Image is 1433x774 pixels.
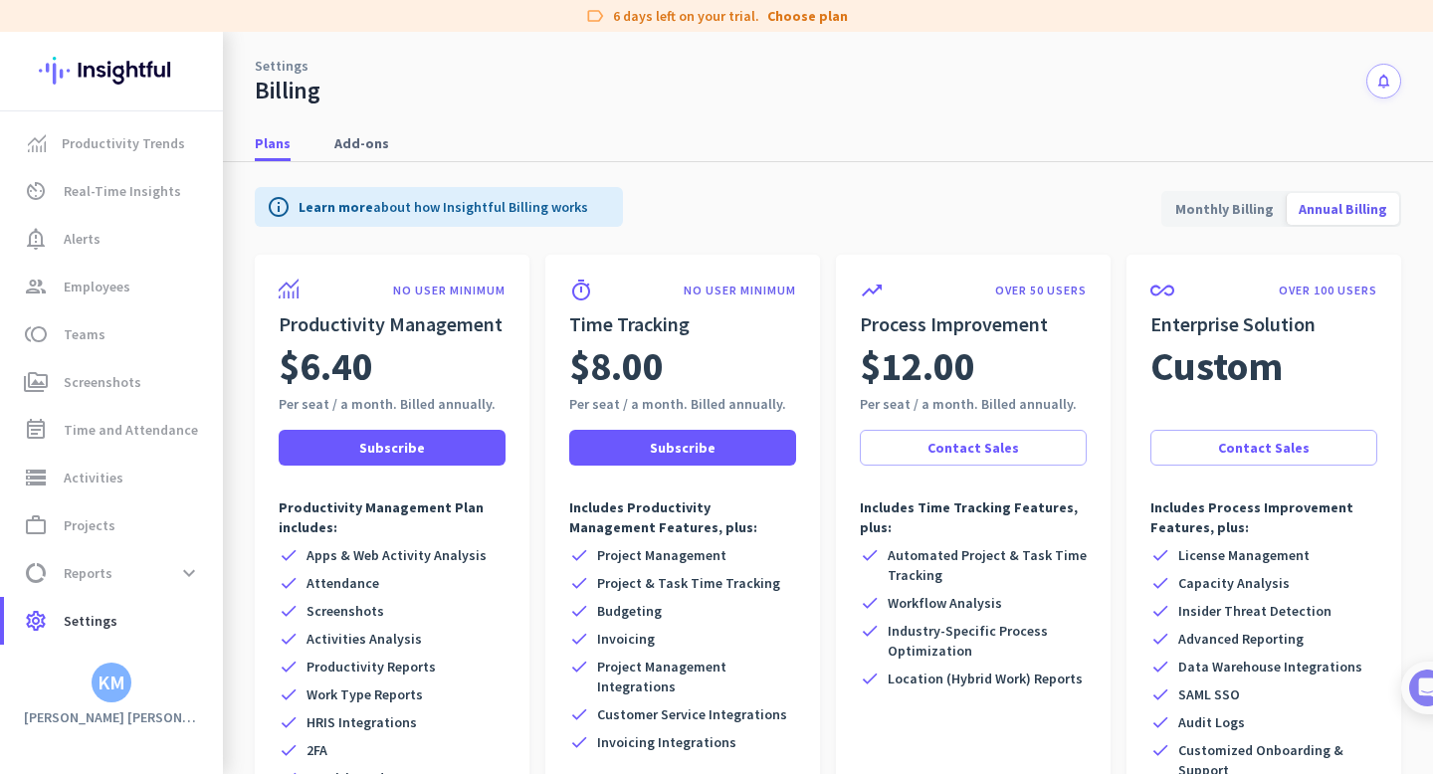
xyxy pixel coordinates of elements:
[64,466,123,489] span: Activities
[4,358,223,406] a: perm_mediaScreenshots
[1150,430,1377,466] a: Contact Sales
[279,684,299,704] i: check
[4,310,223,358] a: tollTeams
[233,671,265,684] span: Help
[1150,279,1174,302] i: all_inclusive
[20,262,71,283] p: 4 steps
[64,513,115,537] span: Projects
[28,77,370,148] div: 🎊 Welcome to Insightful! 🎊
[71,208,102,240] img: Profile image for Tamara
[888,621,1087,661] span: Industry-Specific Process Optimization
[1178,657,1362,677] span: Data Warehouse Integrations
[64,227,101,251] span: Alerts
[29,671,70,684] span: Home
[307,657,436,677] span: Productivity Reports
[64,418,198,442] span: Time and Attendance
[888,545,1087,585] span: Automated Project & Task Time Tracking
[888,669,1083,688] span: Location (Hybrid Work) Reports
[4,597,223,645] a: settingsSettings
[1150,740,1170,760] i: check
[860,621,880,641] i: check
[77,559,230,580] button: Mark as completed
[279,310,506,338] h2: Productivity Management
[1287,185,1399,233] span: Annual Billing
[77,379,346,463] div: It's time to add your employees! This is crucial since Insightful will start collecting their act...
[995,283,1087,298] p: OVER 50 USERS
[254,262,378,283] p: About 10 minutes
[326,671,369,684] span: Tasks
[597,601,662,621] span: Budgeting
[24,466,48,489] i: storage
[77,479,217,518] a: Show me how
[64,609,117,633] span: Settings
[569,394,796,414] div: Per seat / a month. Billed annually.
[1178,573,1290,593] span: Capacity Analysis
[1150,684,1170,704] i: check
[4,501,223,549] a: work_outlineProjects
[307,740,327,760] span: 2FA
[860,310,1087,338] h2: Process Improvement
[860,545,880,565] i: check
[39,32,184,109] img: Insightful logo
[1150,497,1377,537] p: Includes Process Improvement Features, plus:
[37,339,361,371] div: 1Add employees
[569,310,796,338] h2: Time Tracking
[597,657,796,696] span: Project Management Integrations
[279,629,299,649] i: check
[4,454,223,501] a: storageActivities
[100,621,199,700] button: Messages
[1178,601,1331,621] span: Insider Threat Detection
[569,573,589,593] i: check
[64,370,141,394] span: Screenshots
[24,227,48,251] i: notification_important
[279,497,506,537] p: Productivity Management Plan includes:
[4,167,223,215] a: av_timerReal-Time Insights
[650,438,716,458] span: Subscribe
[77,346,337,366] div: Add employees
[569,657,589,677] i: check
[279,394,506,414] div: Per seat / a month. Billed annually.
[860,669,880,688] i: check
[24,370,48,394] i: perm_media
[1150,338,1283,394] span: Custom
[279,712,299,732] i: check
[569,704,589,724] i: check
[1279,283,1377,298] p: OVER 100 USERS
[1375,73,1392,90] i: notifications
[24,609,48,633] i: settings
[279,740,299,760] i: check
[684,283,796,298] p: NO USER MINIMUM
[927,438,1019,458] span: Contact Sales
[307,712,417,732] span: HRIS Integrations
[307,573,379,593] span: Attendance
[860,430,1087,466] button: Contact Sales
[1366,64,1401,98] button: notifications
[597,629,655,649] span: Invoicing
[299,198,373,216] a: Learn more
[1150,545,1170,565] i: check
[1178,712,1245,732] span: Audit Logs
[860,338,975,394] span: $12.00
[597,704,787,724] span: Customer Service Integrations
[299,621,398,700] button: Tasks
[585,6,605,26] i: label
[279,601,299,621] i: check
[171,555,207,591] button: expand_more
[115,671,184,684] span: Messages
[24,179,48,203] i: av_timer
[359,438,425,458] span: Subscribe
[569,629,589,649] i: check
[24,513,48,537] i: work_outline
[255,133,291,153] span: Plans
[1178,629,1304,649] span: Advanced Reporting
[62,131,185,155] span: Productivity Trends
[64,322,105,346] span: Teams
[569,338,664,394] span: $8.00
[888,593,1002,613] span: Workflow Analysis
[1150,712,1170,732] i: check
[1150,310,1377,338] h2: Enterprise Solution
[4,215,223,263] a: notification_importantAlerts
[279,430,506,466] button: Subscribe
[64,561,112,585] span: Reports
